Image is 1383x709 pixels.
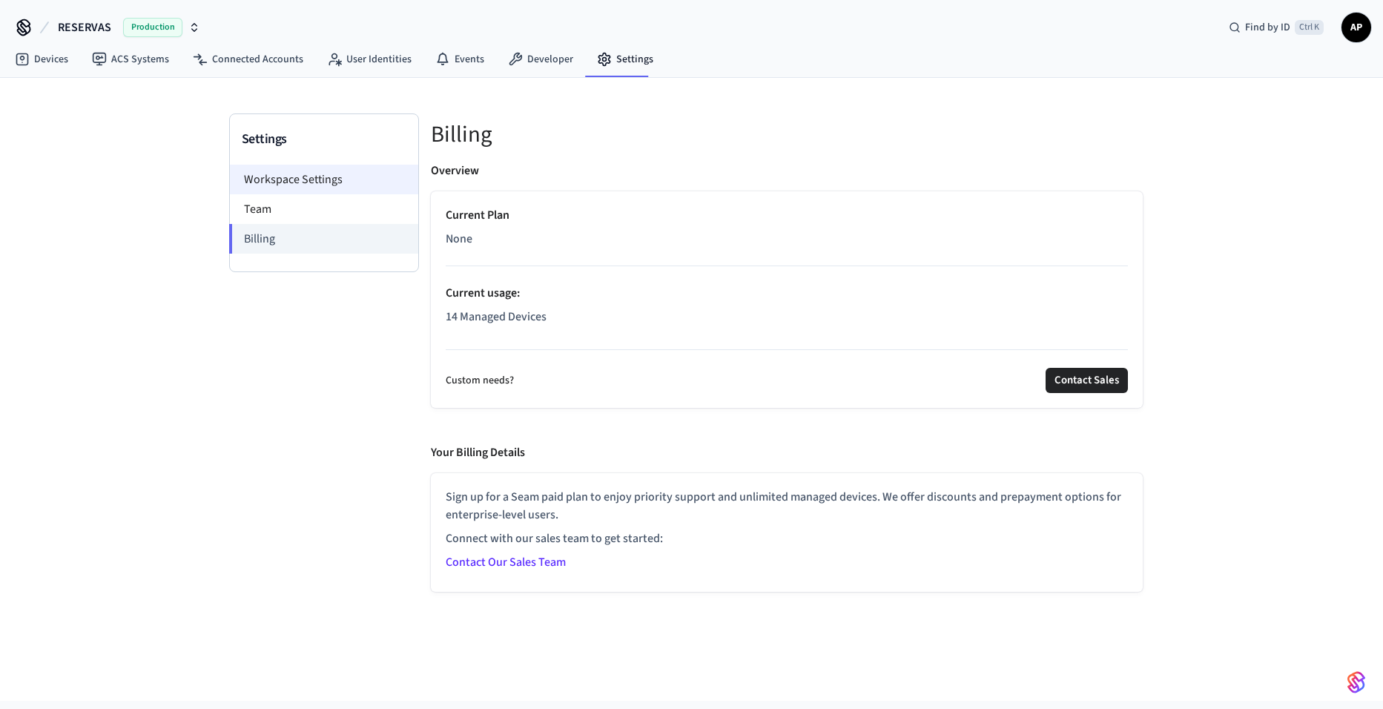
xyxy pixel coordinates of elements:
[1347,670,1365,694] img: SeamLogoGradient.69752ec5.svg
[446,308,1128,326] p: 14 Managed Devices
[1343,14,1370,41] span: AP
[446,530,1128,547] p: Connect with our sales team to get started:
[446,230,472,248] span: None
[123,18,182,37] span: Production
[431,119,1143,150] h5: Billing
[242,129,406,150] h3: Settings
[496,46,585,73] a: Developer
[1295,20,1324,35] span: Ctrl K
[80,46,181,73] a: ACS Systems
[585,46,665,73] a: Settings
[431,443,525,461] p: Your Billing Details
[431,162,479,179] p: Overview
[1217,14,1336,41] div: Find by IDCtrl K
[1245,20,1290,35] span: Find by ID
[423,46,496,73] a: Events
[230,165,418,194] li: Workspace Settings
[446,554,566,570] a: Contact Our Sales Team
[446,368,1128,393] div: Custom needs?
[1046,368,1128,393] button: Contact Sales
[229,224,418,254] li: Billing
[446,206,1128,224] p: Current Plan
[446,488,1128,524] p: Sign up for a Seam paid plan to enjoy priority support and unlimited managed devices. We offer di...
[315,46,423,73] a: User Identities
[3,46,80,73] a: Devices
[1341,13,1371,42] button: AP
[446,284,1128,302] p: Current usage :
[181,46,315,73] a: Connected Accounts
[58,19,111,36] span: RESERVAS
[230,194,418,224] li: Team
